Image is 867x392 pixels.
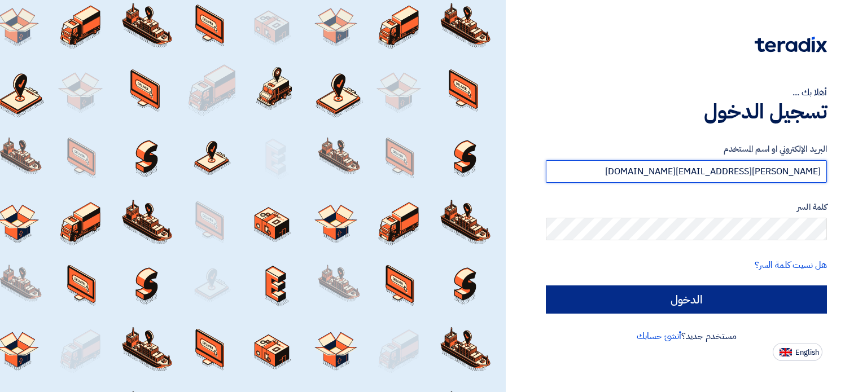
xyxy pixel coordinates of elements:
[637,329,681,343] a: أنشئ حسابك
[755,258,827,272] a: هل نسيت كلمة السر؟
[546,160,827,183] input: أدخل بريد العمل الإلكتروني او اسم المستخدم الخاص بك ...
[546,143,827,156] label: البريد الإلكتروني او اسم المستخدم
[546,86,827,99] div: أهلا بك ...
[546,201,827,214] label: كلمة السر
[755,37,827,52] img: Teradix logo
[546,329,827,343] div: مستخدم جديد؟
[795,349,819,356] span: English
[780,348,792,356] img: en-US.png
[773,343,822,361] button: English
[546,285,827,314] input: الدخول
[546,99,827,124] h1: تسجيل الدخول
